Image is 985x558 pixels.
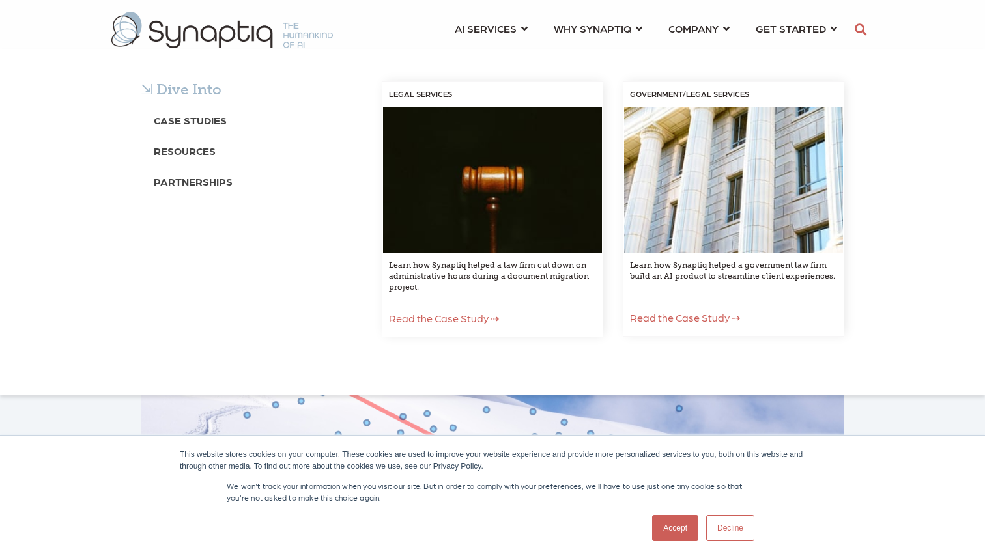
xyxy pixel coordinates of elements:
a: GET STARTED [756,16,837,40]
span: GET STARTED [756,20,826,37]
div: This website stores cookies on your computer. These cookies are used to improve your website expe... [180,449,805,472]
span: COMPANY [668,20,719,37]
a: Accept [652,515,698,541]
a: WHY SYNAPTIQ [554,16,642,40]
a: AI SERVICES [455,16,528,40]
nav: menu [442,7,850,53]
span: AI SERVICES [455,20,517,37]
span: WHY SYNAPTIQ [554,20,631,37]
p: We won't track your information when you visit our site. But in order to comply with your prefere... [227,480,758,503]
img: synaptiq logo-2 [111,12,333,48]
a: COMPANY [668,16,730,40]
a: Decline [706,515,754,541]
